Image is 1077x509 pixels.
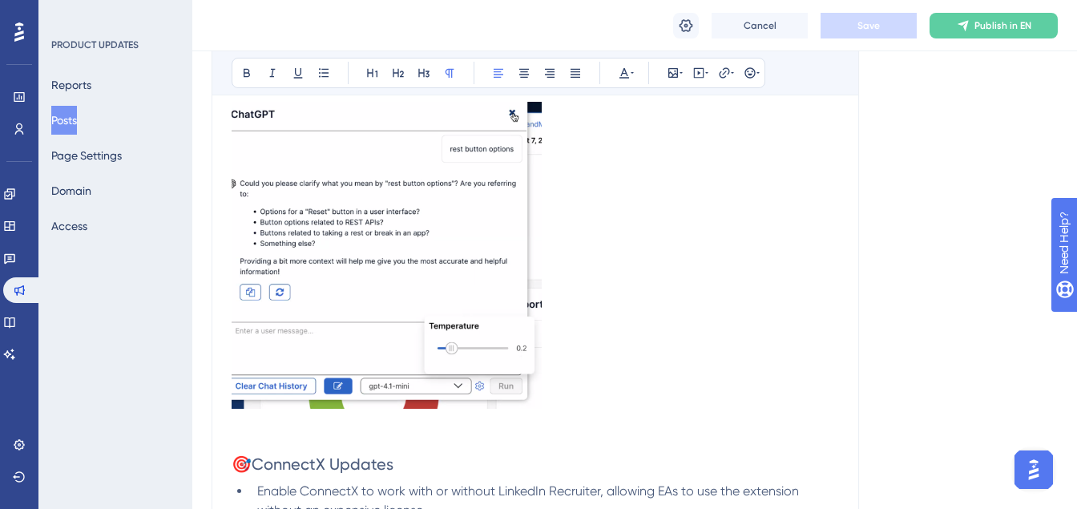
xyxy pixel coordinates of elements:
button: Posts [51,106,77,135]
button: Cancel [712,13,808,38]
button: Publish in EN [930,13,1058,38]
span: Save [857,19,880,32]
button: Reports [51,71,91,99]
button: Domain [51,176,91,205]
button: Page Settings [51,141,122,170]
div: PRODUCT UPDATES [51,38,139,51]
span: 🎯ConnectX Updates [232,454,393,474]
iframe: UserGuiding AI Assistant Launcher [1010,446,1058,494]
button: Access [51,212,87,240]
span: Publish in EN [974,19,1031,32]
button: Save [821,13,917,38]
span: Need Help? [38,4,100,23]
span: Cancel [744,19,776,32]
